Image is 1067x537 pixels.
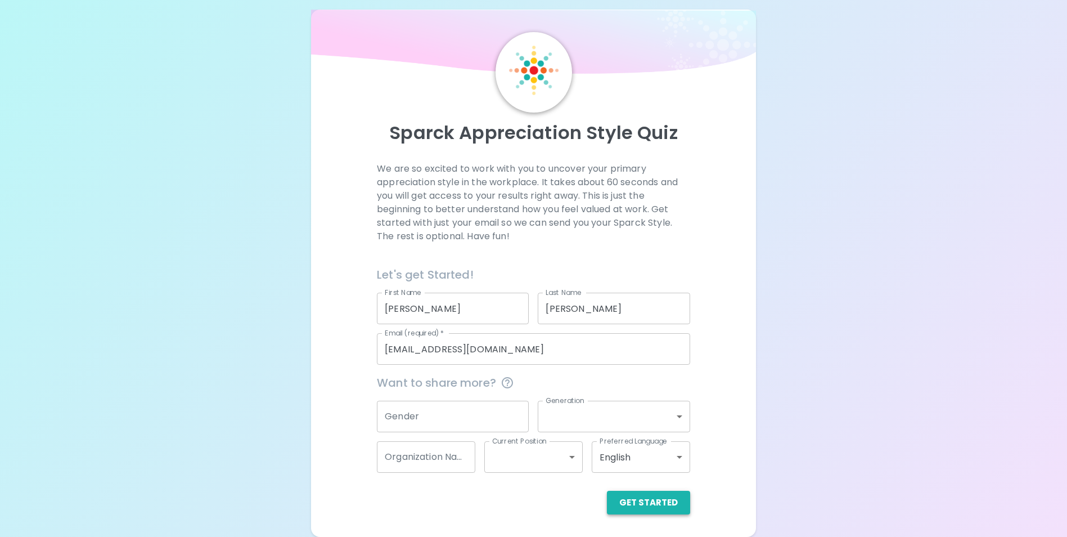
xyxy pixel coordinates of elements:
[501,376,514,390] svg: This information is completely confidential and only used for aggregated appreciation studies at ...
[546,288,581,297] label: Last Name
[492,436,547,446] label: Current Position
[311,10,755,79] img: wave
[546,396,584,405] label: Generation
[377,374,690,392] span: Want to share more?
[600,436,667,446] label: Preferred Language
[377,266,690,284] h6: Let's get Started!
[377,162,690,243] p: We are so excited to work with you to uncover your primary appreciation style in the workplace. I...
[509,46,559,95] img: Sparck Logo
[385,288,421,297] label: First Name
[592,441,690,473] div: English
[385,328,444,338] label: Email (required)
[325,122,742,144] p: Sparck Appreciation Style Quiz
[607,491,690,514] button: Get Started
